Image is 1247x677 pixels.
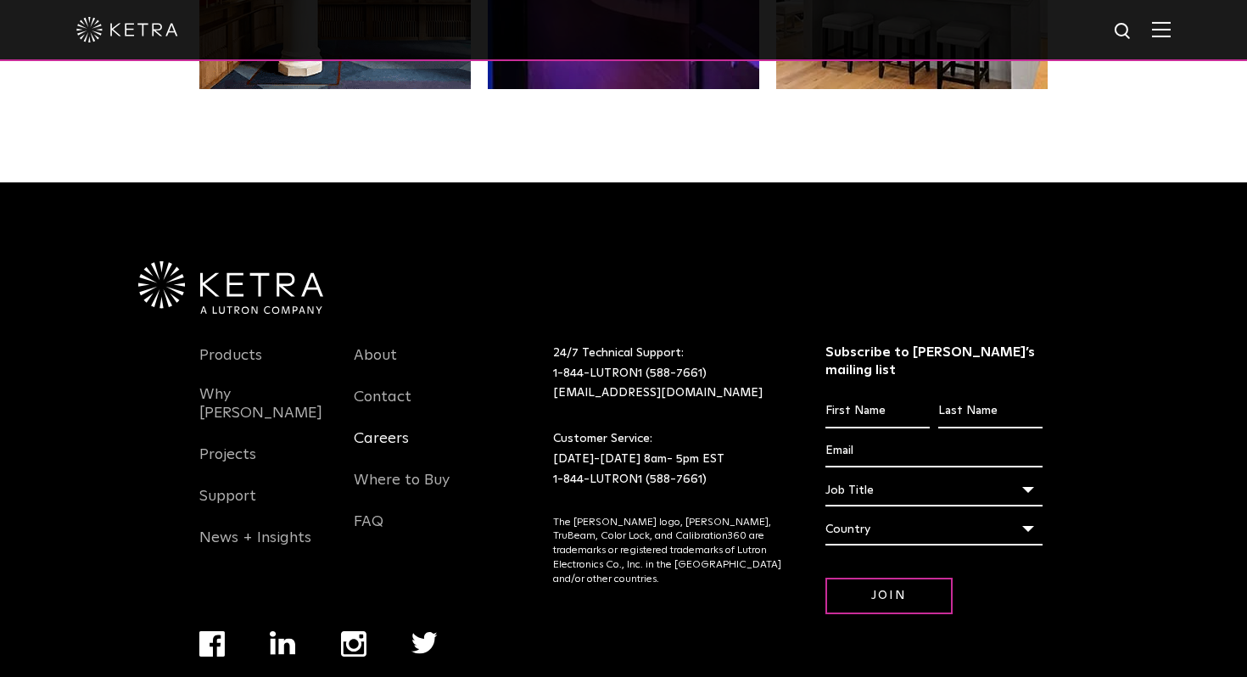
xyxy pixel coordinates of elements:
[825,474,1043,506] div: Job Title
[199,631,225,657] img: facebook
[553,516,783,587] p: The [PERSON_NAME] logo, [PERSON_NAME], TruBeam, Color Lock, and Calibration360 are trademarks or ...
[1113,21,1134,42] img: search icon
[354,388,411,427] a: Contact
[553,367,707,379] a: 1-844-LUTRON1 (588-7661)
[354,344,483,551] div: Navigation Menu
[341,631,366,657] img: instagram
[270,631,296,655] img: linkedin
[825,395,930,428] input: First Name
[825,344,1043,379] h3: Subscribe to [PERSON_NAME]’s mailing list
[938,395,1043,428] input: Last Name
[199,385,328,443] a: Why [PERSON_NAME]
[354,471,450,510] a: Where to Buy
[199,529,311,568] a: News + Insights
[1152,21,1171,37] img: Hamburger%20Nav.svg
[825,513,1043,546] div: Country
[553,473,707,485] a: 1-844-LUTRON1 (588-7661)
[354,346,397,385] a: About
[553,344,783,404] p: 24/7 Technical Support:
[411,632,438,654] img: twitter
[553,387,763,399] a: [EMAIL_ADDRESS][DOMAIN_NAME]
[199,346,262,385] a: Products
[76,17,178,42] img: ketra-logo-2019-white
[199,344,328,568] div: Navigation Menu
[553,429,783,490] p: Customer Service: [DATE]-[DATE] 8am- 5pm EST
[825,435,1043,467] input: Email
[354,512,383,551] a: FAQ
[354,429,409,468] a: Careers
[825,578,953,614] input: Join
[199,445,256,484] a: Projects
[138,261,323,314] img: Ketra-aLutronCo_White_RGB
[199,487,256,526] a: Support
